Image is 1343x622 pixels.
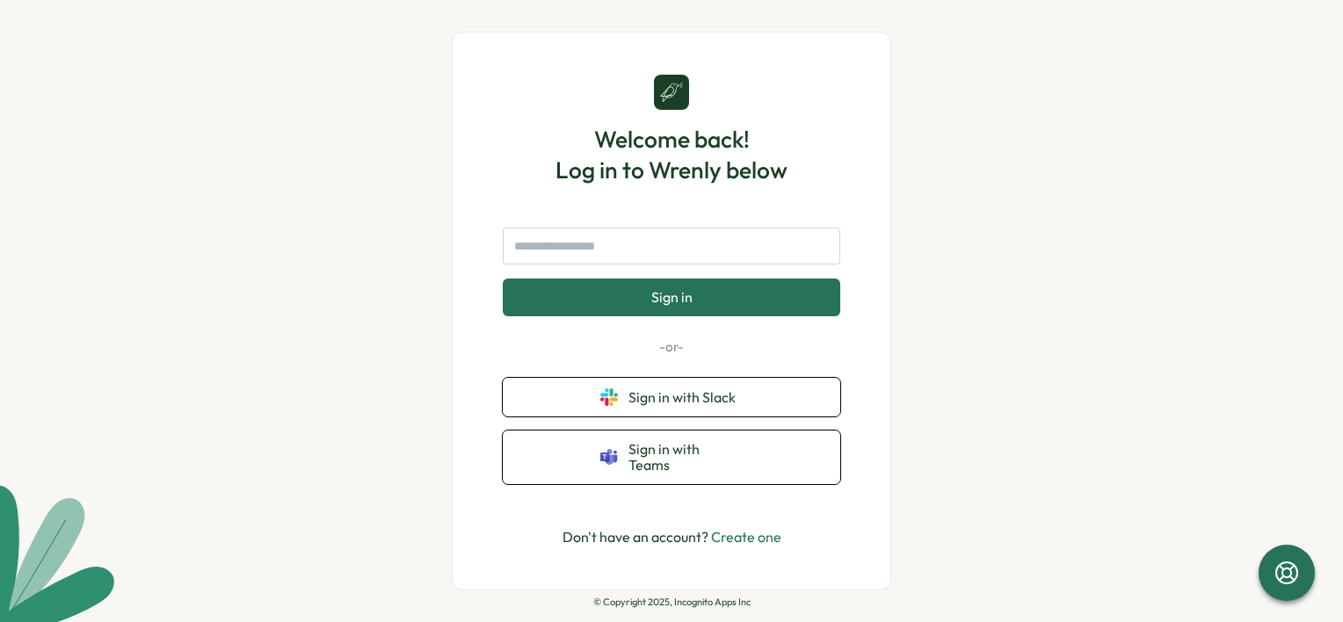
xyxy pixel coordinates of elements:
span: Sign in [651,289,693,305]
p: © Copyright 2025, Incognito Apps Inc [593,597,751,608]
a: Create one [711,528,781,546]
p: Don't have an account? [563,526,781,548]
h1: Welcome back! Log in to Wrenly below [555,124,788,185]
button: Sign in with Teams [503,430,840,484]
button: Sign in with Slack [503,378,840,416]
span: Sign in with Teams [628,441,743,474]
button: Sign in [503,278,840,315]
span: Sign in with Slack [628,389,743,405]
p: -or- [503,337,840,357]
